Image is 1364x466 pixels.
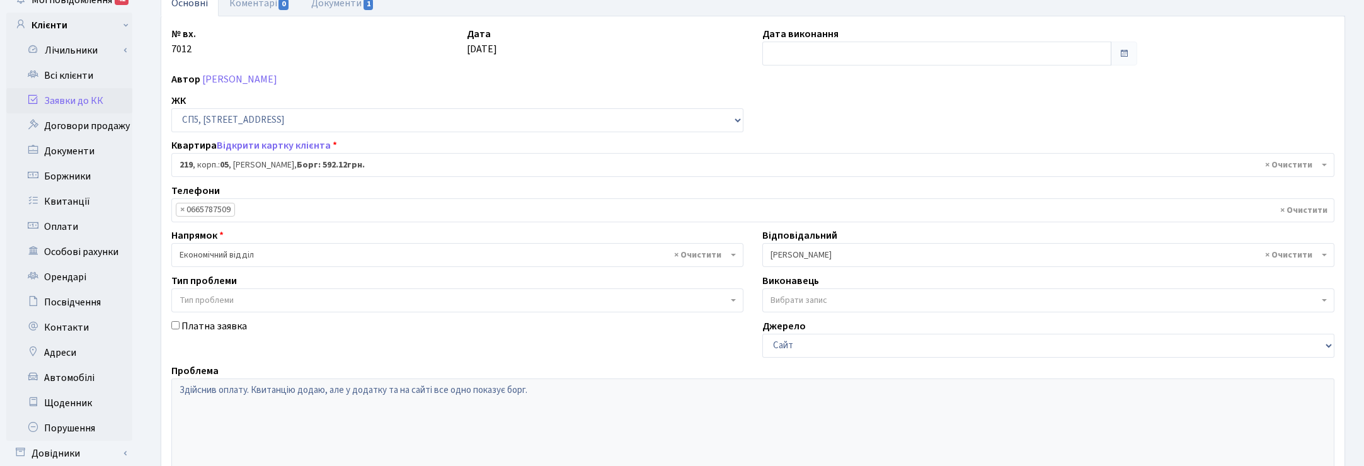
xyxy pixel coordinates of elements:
[171,93,186,108] label: ЖК
[171,243,743,267] span: Економічний відділ
[176,203,235,217] li: 0665787509
[6,189,132,214] a: Квитанції
[6,214,132,239] a: Оплати
[6,88,132,113] a: Заявки до КК
[771,249,1319,261] span: Корчун І.С.
[674,249,721,261] span: Видалити всі елементи
[171,138,337,153] label: Квартира
[771,294,827,307] span: Вибрати запис
[220,159,229,171] b: 05
[171,228,224,243] label: Напрямок
[171,183,220,198] label: Телефони
[297,159,365,171] b: Борг: 592.12грн.
[6,164,132,189] a: Боржники
[6,139,132,164] a: Документи
[171,273,237,288] label: Тип проблеми
[180,159,193,171] b: 219
[6,290,132,315] a: Посвідчення
[6,264,132,290] a: Орендарі
[6,441,132,466] a: Довідники
[762,319,806,334] label: Джерело
[6,340,132,365] a: Адреси
[180,294,234,307] span: Тип проблеми
[1265,159,1312,171] span: Видалити всі елементи
[180,203,185,216] span: ×
[1280,204,1327,217] span: Видалити всі елементи
[6,13,132,38] a: Клієнти
[1265,249,1312,261] span: Видалити всі елементи
[467,26,491,42] label: Дата
[171,153,1334,177] span: <b>219</b>, корп.: <b>05</b>, Дідок Микола Вадимович, <b>Борг: 592.12грн.</b>
[171,26,196,42] label: № вх.
[217,139,331,152] a: Відкрити картку клієнта
[6,416,132,441] a: Порушення
[457,26,753,65] div: [DATE]
[180,249,728,261] span: Економічний відділ
[762,273,819,288] label: Виконавець
[14,38,132,63] a: Лічильники
[762,243,1334,267] span: Корчун І.С.
[6,239,132,264] a: Особові рахунки
[6,365,132,390] a: Автомобілі
[762,228,837,243] label: Відповідальний
[6,315,132,340] a: Контакти
[6,63,132,88] a: Всі клієнти
[181,319,247,334] label: Платна заявка
[180,159,1319,171] span: <b>219</b>, корп.: <b>05</b>, Дідок Микола Вадимович, <b>Борг: 592.12грн.</b>
[6,113,132,139] a: Договори продажу
[762,26,839,42] label: Дата виконання
[202,72,277,86] a: [PERSON_NAME]
[171,363,219,378] label: Проблема
[171,72,200,87] label: Автор
[6,390,132,416] a: Щоденник
[162,26,457,65] div: 7012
